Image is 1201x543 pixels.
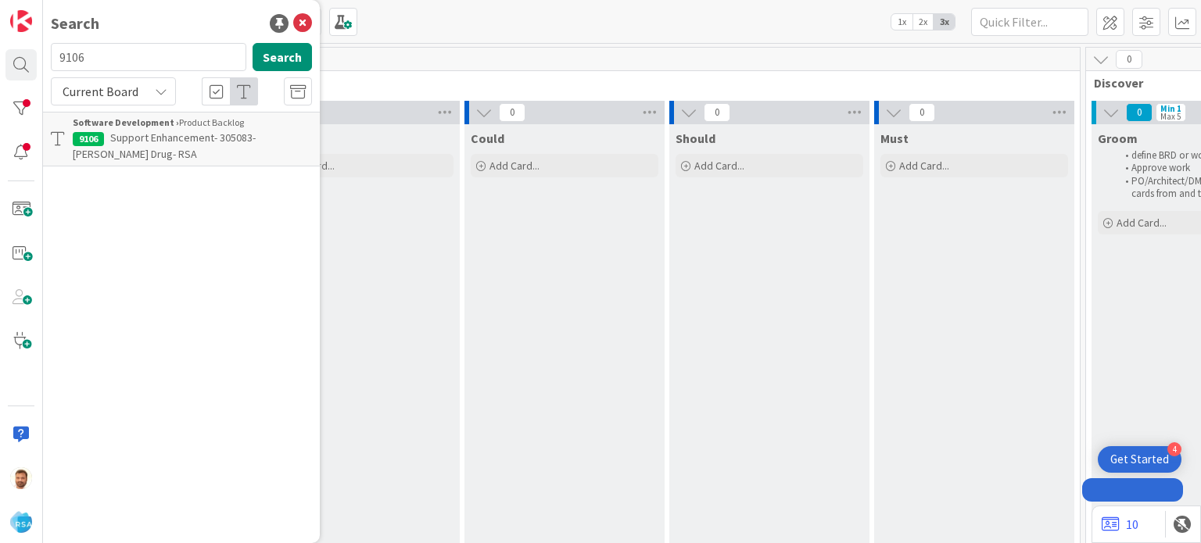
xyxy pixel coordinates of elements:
[909,103,935,122] span: 0
[43,112,320,166] a: Software Development ›Product Backlog9106Support Enhancement- 305083- [PERSON_NAME] Drug- RSA
[1110,452,1169,467] div: Get Started
[1167,442,1181,456] div: 4
[489,159,540,173] span: Add Card...
[934,14,955,30] span: 3x
[1160,105,1181,113] div: Min 1
[499,103,525,122] span: 0
[10,467,32,489] img: AS
[51,12,99,35] div: Search
[253,43,312,71] button: Search
[676,130,715,146] span: Should
[10,511,32,533] img: avatar
[73,116,312,130] div: Product Backlog
[471,130,504,146] span: Could
[891,14,912,30] span: 1x
[1098,130,1138,146] span: Groom
[1126,103,1153,122] span: 0
[10,10,32,32] img: Visit kanbanzone.com
[1116,50,1142,69] span: 0
[73,116,179,128] b: Software Development ›
[971,8,1088,36] input: Quick Filter...
[73,130,256,161] span: Support Enhancement- 305083- [PERSON_NAME] Drug- RSA
[880,130,909,146] span: Must
[63,84,138,99] span: Current Board
[694,159,744,173] span: Add Card...
[1098,446,1181,473] div: Open Get Started checklist, remaining modules: 4
[912,14,934,30] span: 2x
[1117,216,1167,230] span: Add Card...
[899,159,949,173] span: Add Card...
[51,43,246,71] input: Search for title...
[1102,515,1138,534] a: 10
[1160,113,1181,120] div: Max 5
[73,132,104,146] div: 9106
[57,75,1060,91] span: Product Backlog
[704,103,730,122] span: 0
